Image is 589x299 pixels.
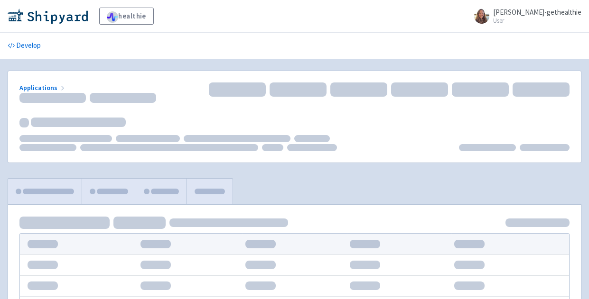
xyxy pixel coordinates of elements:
[99,8,154,25] a: healthie
[493,8,581,17] span: [PERSON_NAME]-gethealthie
[19,83,66,92] a: Applications
[468,9,581,24] a: [PERSON_NAME]-gethealthie User
[8,9,88,24] img: Shipyard logo
[493,18,581,24] small: User
[8,33,41,59] a: Develop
